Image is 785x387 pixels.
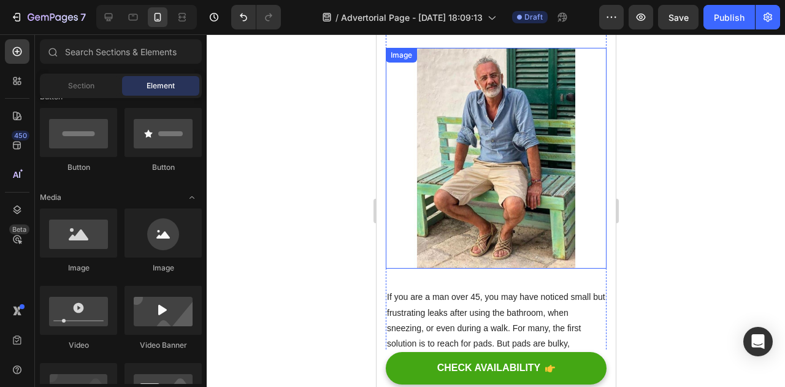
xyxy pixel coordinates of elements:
span: Section [68,80,94,91]
button: Publish [703,5,755,29]
div: Undo/Redo [231,5,281,29]
div: Publish [714,11,745,24]
button: 7 [5,5,91,29]
div: Image [40,262,117,274]
span: Element [147,80,175,91]
div: Video [40,340,117,351]
div: 450 [12,131,29,140]
div: Open Intercom Messenger [743,327,773,356]
div: CHECK AVAILABILITY [61,328,164,340]
button: CHECK AVAILABILITY [9,318,230,350]
div: Button [40,162,117,173]
div: Video Banner [124,340,202,351]
span: Save [668,12,689,23]
span: Media [40,192,61,203]
span: Toggle open [182,188,202,207]
p: If you are a man over 45, you may have noticed small but frustrating leaks after using the bathro... [10,255,229,363]
span: Advertorial Page - [DATE] 18:09:13 [341,11,483,24]
span: / [335,11,339,24]
span: Draft [524,12,543,23]
div: Button [124,162,202,173]
iframe: Design area [377,34,616,387]
button: Save [658,5,699,29]
div: Image [124,262,202,274]
p: 7 [80,10,86,25]
div: Beta [9,224,29,234]
input: Search Sections & Elements [40,39,202,64]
